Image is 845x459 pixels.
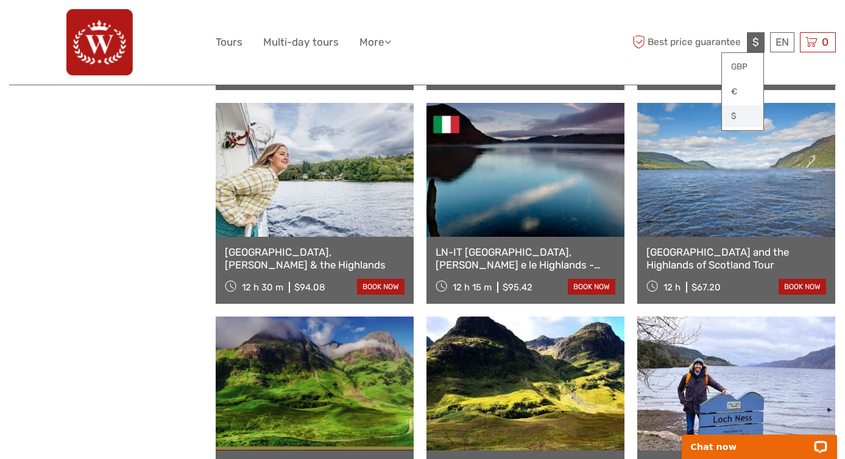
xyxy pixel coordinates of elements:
[453,282,492,293] span: 12 h 15 m
[752,36,759,48] span: $
[663,282,681,293] span: 12 h
[646,246,826,271] a: [GEOGRAPHIC_DATA] and the Highlands of Scotland Tour
[770,32,794,52] div: EN
[722,81,763,103] a: €
[503,282,532,293] div: $95.42
[779,279,826,295] a: book now
[436,246,615,271] a: LN-IT [GEOGRAPHIC_DATA], [PERSON_NAME] e le Highlands - Tour in Italiano
[225,246,405,271] a: [GEOGRAPHIC_DATA], [PERSON_NAME] & the Highlands
[359,33,391,51] a: More
[674,421,845,459] iframe: LiveChat chat widget
[263,33,339,51] a: Multi-day tours
[357,279,405,295] a: book now
[722,105,763,127] a: $
[66,9,133,75] img: 742-83ef3242-0fcf-4e4b-9c00-44b4ddc54f43_logo_big.png
[216,33,242,51] a: Tours
[820,36,830,48] span: 0
[294,282,325,293] div: $94.08
[629,32,744,52] span: Best price guarantee
[568,279,615,295] a: book now
[691,282,721,293] div: $67.20
[242,282,283,293] span: 12 h 30 m
[722,56,763,78] a: GBP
